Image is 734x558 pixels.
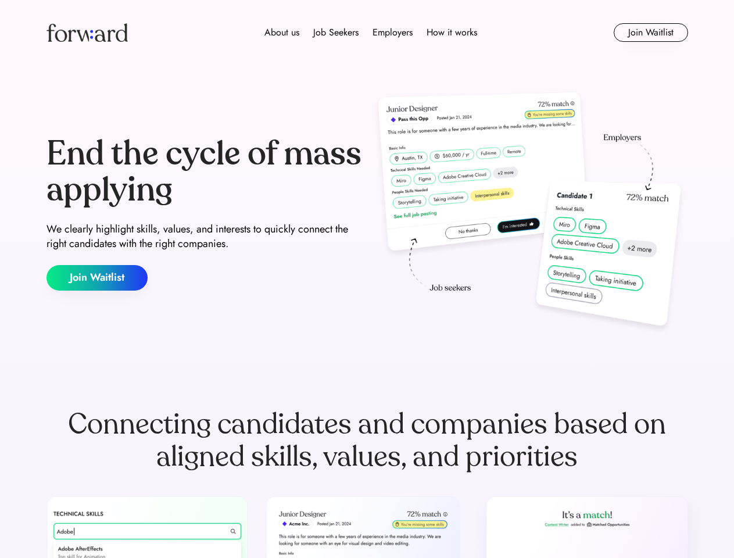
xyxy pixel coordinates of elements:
div: Connecting candidates and companies based on aligned skills, values, and priorities [46,408,688,473]
img: Forward logo [46,23,128,42]
div: We clearly highlight skills, values, and interests to quickly connect the right candidates with t... [46,222,363,251]
div: End the cycle of mass applying [46,136,363,208]
div: Employers [373,26,413,40]
button: Join Waitlist [614,23,688,42]
img: hero-image.png [372,88,688,338]
div: Job Seekers [313,26,359,40]
button: Join Waitlist [46,265,148,291]
div: How it works [427,26,477,40]
div: About us [264,26,299,40]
